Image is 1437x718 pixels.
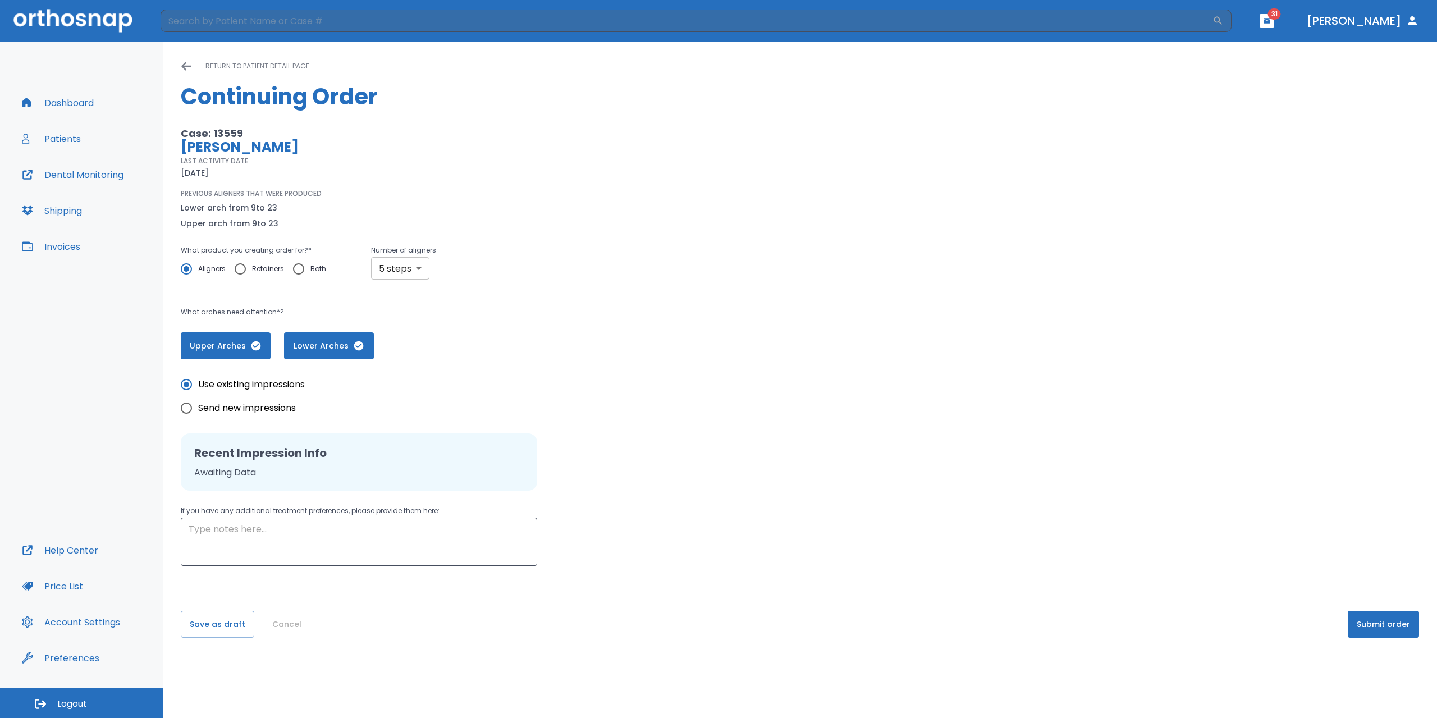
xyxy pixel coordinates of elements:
div: 5 steps [371,257,429,280]
p: return to patient detail page [205,60,309,73]
button: Invoices [15,233,87,260]
p: LAST ACTIVITY DATE [181,156,248,166]
p: Lower arch from 9 to 23 [181,201,278,214]
span: Lower Arches [295,340,363,352]
p: [DATE] [181,166,209,180]
button: Price List [15,573,90,600]
input: Search by Patient Name or Case # [161,10,1212,32]
button: Cancel [268,611,306,638]
button: Preferences [15,644,106,671]
span: Retainers [252,262,284,276]
p: What arches need attention*? [181,305,903,319]
span: Aligners [198,262,226,276]
p: Case: 13559 [181,127,903,140]
p: [PERSON_NAME] [181,140,903,154]
img: Orthosnap [13,9,132,32]
p: If you have any additional treatment preferences, please provide them here: [181,504,537,518]
button: Shipping [15,197,89,224]
h1: Continuing Order [181,80,1419,113]
span: Upper Arches [192,340,259,352]
span: 31 [1268,8,1281,20]
p: Upper arch from 9 to 23 [181,217,278,230]
button: [PERSON_NAME] [1302,11,1424,31]
button: Dental Monitoring [15,161,130,188]
p: PREVIOUS ALIGNERS THAT WERE PRODUCED [181,189,322,199]
button: Patients [15,125,88,152]
button: Save as draft [181,611,254,638]
button: Help Center [15,537,105,564]
span: Logout [57,698,87,710]
span: Use existing impressions [198,378,305,391]
button: Upper Arches [181,332,271,359]
span: Send new impressions [198,401,296,415]
p: What product you creating order for? * [181,244,335,257]
p: Awaiting Data [194,466,524,479]
button: Lower Arches [284,332,374,359]
p: Number of aligners [371,244,436,257]
h2: Recent Impression Info [194,445,524,461]
button: Submit order [1348,611,1419,638]
button: Account Settings [15,609,127,635]
button: Dashboard [15,89,100,116]
span: Both [310,262,326,276]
